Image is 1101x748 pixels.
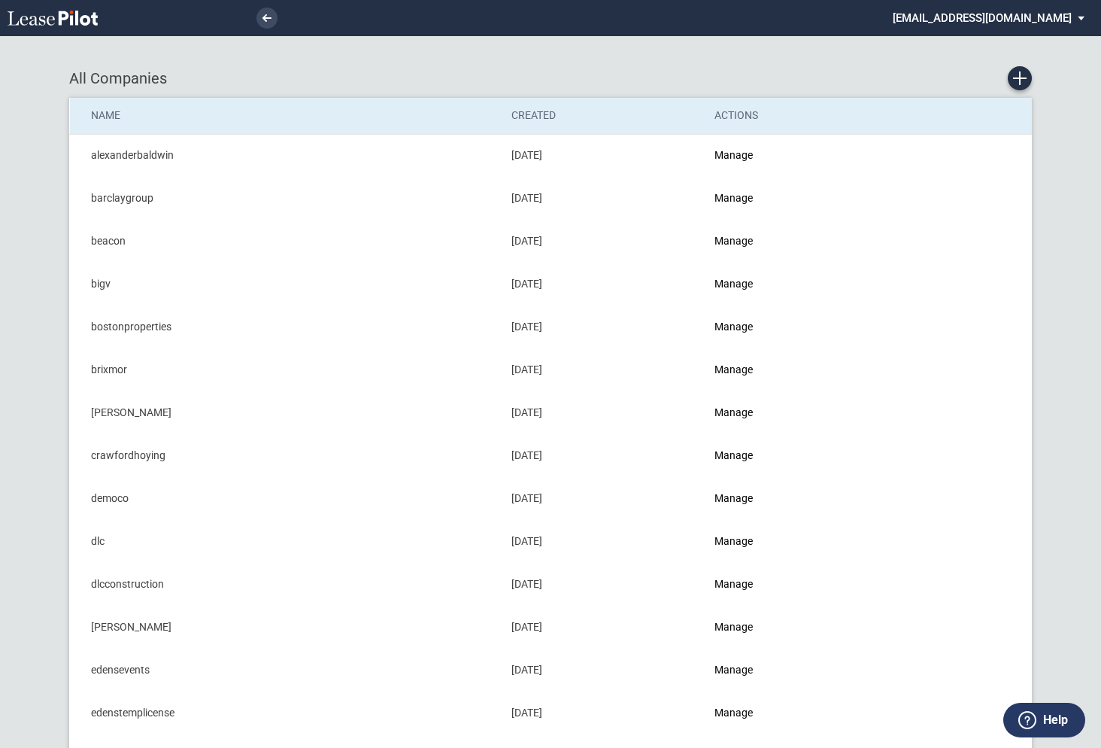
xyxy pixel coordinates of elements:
[501,477,703,520] td: [DATE]
[501,434,703,477] td: [DATE]
[70,98,502,134] th: Name
[70,563,502,606] td: dlcconstruction
[70,520,502,563] td: dlc
[714,578,753,590] a: Manage
[501,348,703,391] td: [DATE]
[70,606,502,649] td: [PERSON_NAME]
[714,406,753,418] a: Manage
[70,348,502,391] td: brixmor
[704,98,904,134] th: Actions
[714,535,753,547] a: Manage
[714,149,753,161] a: Manage
[70,649,502,692] td: edensevents
[501,606,703,649] td: [DATE]
[501,692,703,734] td: [DATE]
[714,621,753,633] a: Manage
[714,192,753,204] a: Manage
[501,306,703,348] td: [DATE]
[70,263,502,306] td: bigv
[70,391,502,434] td: [PERSON_NAME]
[70,306,502,348] td: bostonproperties
[501,220,703,263] td: [DATE]
[501,98,703,134] th: Created
[70,134,502,177] td: alexanderbaldwin
[501,563,703,606] td: [DATE]
[70,434,502,477] td: crawfordhoying
[70,220,502,263] td: beacon
[714,664,753,676] a: Manage
[714,707,753,719] a: Manage
[1008,66,1032,90] a: Create new Company
[70,692,502,734] td: edenstemplicense
[1043,710,1068,730] label: Help
[714,235,753,247] a: Manage
[501,134,703,177] td: [DATE]
[501,391,703,434] td: [DATE]
[501,263,703,306] td: [DATE]
[714,321,753,333] a: Manage
[714,363,753,376] a: Manage
[501,520,703,563] td: [DATE]
[501,649,703,692] td: [DATE]
[70,177,502,220] td: barclaygroup
[714,449,753,461] a: Manage
[1003,703,1085,737] button: Help
[714,278,753,290] a: Manage
[70,477,502,520] td: democo
[69,66,1032,90] div: All Companies
[501,177,703,220] td: [DATE]
[714,492,753,504] a: Manage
